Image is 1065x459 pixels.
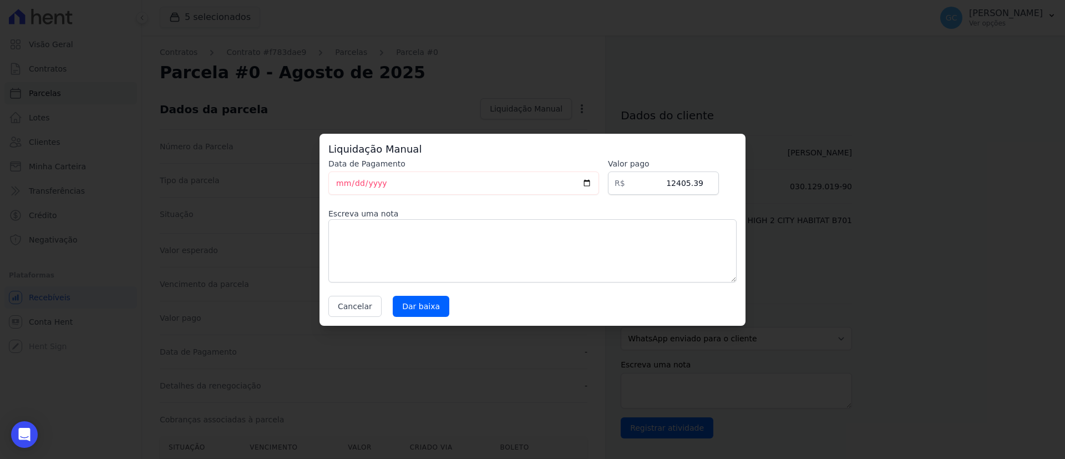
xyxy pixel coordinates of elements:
label: Escreva uma nota [328,208,737,219]
label: Data de Pagamento [328,158,599,169]
button: Cancelar [328,296,382,317]
h3: Liquidação Manual [328,143,737,156]
div: Open Intercom Messenger [11,421,38,448]
input: Dar baixa [393,296,449,317]
label: Valor pago [608,158,719,169]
